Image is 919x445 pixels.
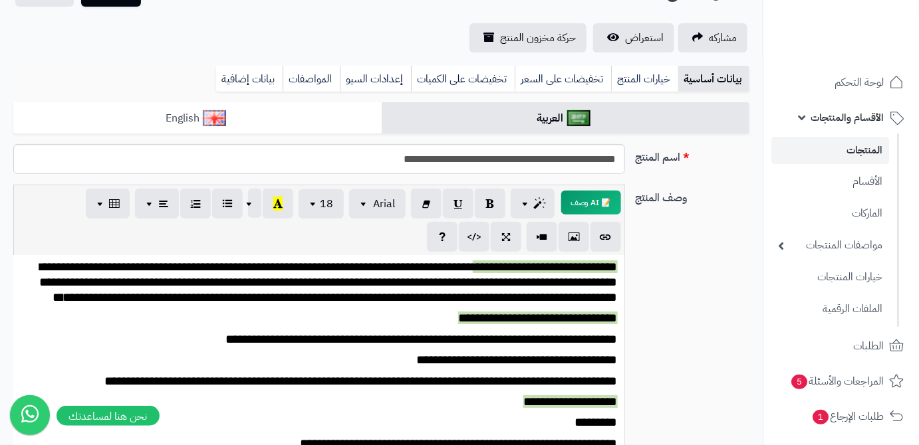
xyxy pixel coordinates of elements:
[203,110,226,126] img: English
[625,30,664,46] span: استعراض
[678,66,749,92] a: بيانات أساسية
[853,337,884,355] span: الطلبات
[216,66,283,92] a: بيانات إضافية
[283,66,340,92] a: المواصفات
[299,189,344,219] button: 18
[771,295,889,323] a: الملفات الرقمية
[382,102,750,135] a: العربية
[771,231,889,260] a: مواصفات المنتجات
[771,66,911,98] a: لوحة التحكم
[349,189,406,219] button: Arial
[791,375,807,389] span: 5
[790,372,884,391] span: المراجعات والأسئلة
[630,185,755,206] label: وصف المنتج
[771,263,889,292] a: خيارات المنتجات
[771,365,911,397] a: المراجعات والأسئلة5
[411,66,515,92] a: تخفيضات على الكميات
[630,144,755,165] label: اسم المنتج
[835,73,884,92] span: لوحة التحكم
[771,137,889,164] a: المنتجات
[771,199,889,228] a: الماركات
[813,410,829,424] span: 1
[340,66,411,92] a: إعدادات السيو
[469,23,587,52] a: حركة مخزون المنتج
[561,191,621,215] button: 📝 AI وصف
[811,407,884,426] span: طلبات الإرجاع
[709,30,737,46] span: مشاركه
[811,108,884,127] span: الأقسام والمنتجات
[13,102,382,135] a: English
[515,66,611,92] a: تخفيضات على السعر
[567,110,591,126] img: العربية
[500,30,576,46] span: حركة مخزون المنتج
[771,400,911,432] a: طلبات الإرجاع1
[611,66,678,92] a: خيارات المنتج
[678,23,747,52] a: مشاركه
[771,330,911,362] a: الطلبات
[593,23,674,52] a: استعراض
[373,196,395,212] span: Arial
[320,196,333,212] span: 18
[771,167,889,196] a: الأقسام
